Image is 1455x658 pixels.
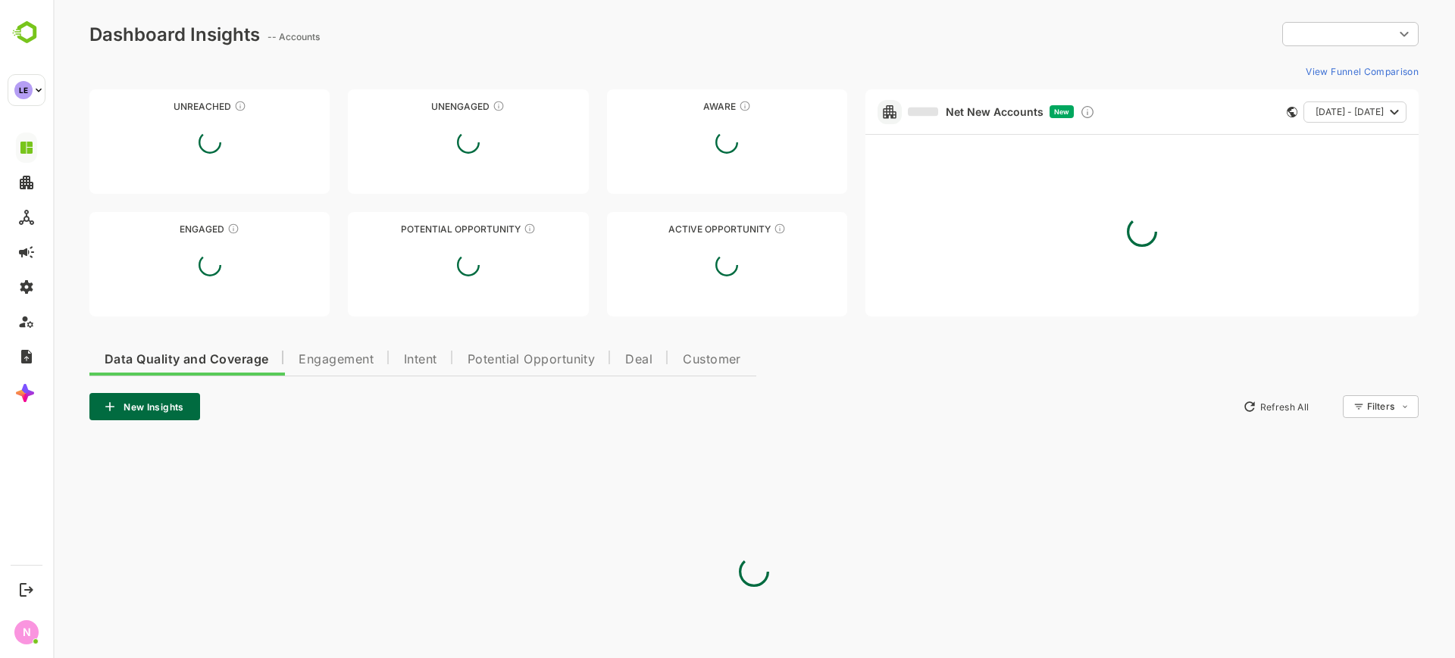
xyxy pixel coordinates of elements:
div: These accounts have open opportunities which might be at any of the Sales Stages [721,223,733,235]
button: Logout [16,579,36,600]
div: This card does not support filter and segments [1234,107,1244,117]
span: Customer [630,354,688,366]
div: Filters [1313,393,1366,420]
button: [DATE] - [DATE] [1250,101,1353,123]
img: BambooboxLogoMark.f1c84d78b4c51b1a7b5f700c9845e183.svg [8,18,46,47]
div: ​ [1229,20,1366,48]
div: Unengaged [295,101,535,112]
span: [DATE] - [DATE] [1263,102,1331,122]
span: Deal [572,354,599,366]
div: Filters [1314,401,1341,412]
span: Data Quality and Coverage [52,354,215,366]
div: These accounts have just entered the buying cycle and need further nurturing [686,100,698,112]
a: Net New Accounts [855,105,990,119]
div: Engaged [36,223,277,235]
span: Engagement [246,354,321,366]
div: Discover new ICP-fit accounts showing engagement — via intent surges, anonymous website visits, L... [1027,104,1042,120]
div: These accounts have not been engaged with for a defined time period [181,100,193,112]
span: Potential Opportunity [415,354,543,366]
div: Unreached [36,101,277,112]
div: These accounts are MQAs and can be passed on to Inside Sales [471,223,483,235]
button: Refresh All [1183,394,1263,419]
div: These accounts are warm, further nurturing would qualify them to MQAs [174,223,186,235]
ag: -- Accounts [214,31,271,42]
div: Potential Opportunity [295,223,535,235]
div: LE [14,81,33,99]
span: Intent [351,354,384,366]
span: New [1001,108,1016,116]
div: These accounts have not shown enough engagement and need nurturing [440,100,452,112]
button: View Funnel Comparison [1247,59,1366,83]
div: Dashboard Insights [36,23,207,45]
button: New Insights [36,393,147,420]
div: N [14,620,39,644]
div: Aware [554,101,794,112]
div: Active Opportunity [554,223,794,235]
